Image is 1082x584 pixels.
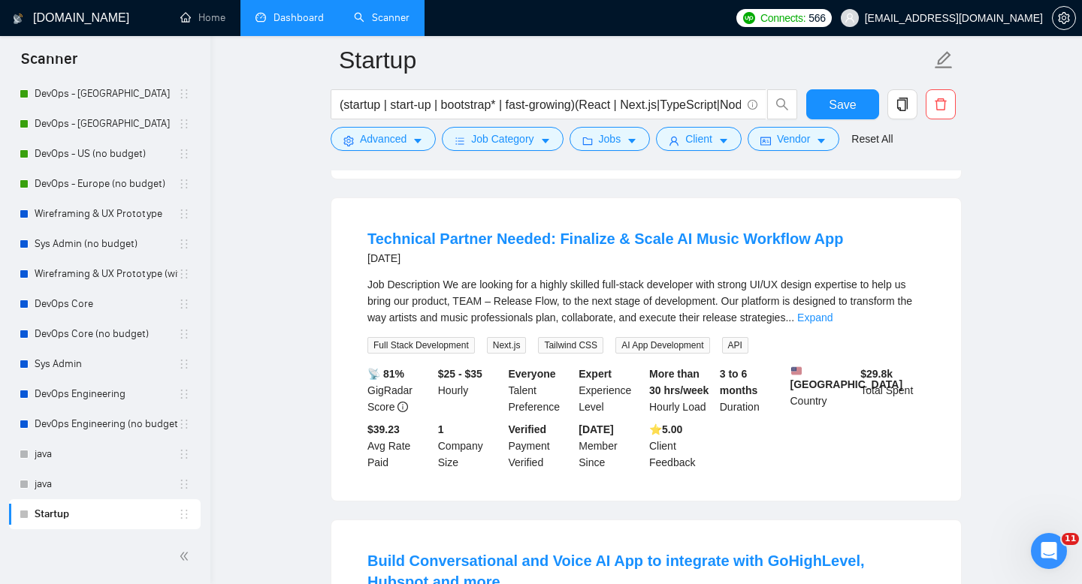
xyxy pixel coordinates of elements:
[442,127,563,151] button: barsJob Categorycaret-down
[178,118,190,130] span: holder
[509,423,547,435] b: Verified
[656,127,742,151] button: userClientcaret-down
[343,135,354,146] span: setting
[9,409,201,439] li: DevOps Engineering (no budget)
[9,379,201,409] li: DevOps Engineering
[649,423,682,435] b: ⭐️ 5.00
[471,131,533,147] span: Job Category
[627,135,637,146] span: caret-down
[806,89,879,119] button: Save
[35,499,178,529] a: Startup
[367,230,843,247] a: Technical Partner Needed: Finalize & Scale AI Music Workflow App
[9,79,201,109] li: DevOps - US
[367,368,404,380] b: 📡 81%
[35,319,178,349] a: DevOps Core (no budget)
[364,366,435,415] div: GigRadar Score
[35,169,178,199] a: DevOps - Europe (no budget)
[685,131,712,147] span: Client
[506,421,576,471] div: Payment Verified
[9,439,201,469] li: java
[178,328,190,340] span: holder
[178,418,190,430] span: holder
[579,423,613,435] b: [DATE]
[1031,533,1067,569] iframe: Intercom live chat
[413,135,423,146] span: caret-down
[926,98,955,111] span: delete
[718,135,729,146] span: caret-down
[506,366,576,415] div: Talent Preference
[1053,12,1075,24] span: setting
[599,131,621,147] span: Jobs
[570,127,651,151] button: folderJobscaret-down
[808,10,825,26] span: 566
[9,169,201,199] li: DevOps - Europe (no budget)
[35,139,178,169] a: DevOps - US (no budget)
[178,478,190,490] span: holder
[748,127,839,151] button: idcardVendorcaret-down
[178,508,190,520] span: holder
[435,421,506,471] div: Company Size
[9,199,201,229] li: Wireframing & UX Prototype
[35,259,178,289] a: Wireframing & UX Prototype (without budget)
[178,448,190,460] span: holder
[748,100,757,110] span: info-circle
[790,366,903,390] b: [GEOGRAPHIC_DATA]
[857,366,928,415] div: Total Spent
[367,337,475,354] span: Full Stack Development
[35,79,178,109] a: DevOps - [GEOGRAPHIC_DATA]
[845,13,855,23] span: user
[851,131,893,147] a: Reset All
[722,337,748,354] span: API
[178,88,190,100] span: holder
[367,249,843,267] div: [DATE]
[787,366,858,415] div: Country
[9,289,201,319] li: DevOps Core
[331,127,436,151] button: settingAdvancedcaret-down
[35,439,178,469] a: java
[455,135,465,146] span: bars
[615,337,709,354] span: AI App Development
[9,319,201,349] li: DevOps Core (no budget)
[178,208,190,220] span: holder
[720,368,758,396] b: 3 to 6 months
[178,268,190,280] span: holder
[354,11,410,24] a: searchScanner
[9,349,201,379] li: Sys Admin
[576,366,646,415] div: Experience Level
[9,229,201,259] li: Sys Admin (no budget)
[35,229,178,259] a: Sys Admin (no budget)
[360,131,407,147] span: Advanced
[255,11,324,24] a: dashboardDashboard
[367,423,400,435] b: $39.23
[9,48,89,80] span: Scanner
[178,238,190,250] span: holder
[717,366,787,415] div: Duration
[178,298,190,310] span: holder
[339,41,931,79] input: Scanner name...
[367,276,925,326] div: Job Description We are looking for a highly skilled full-stack developer with strong UI/UX design...
[768,98,796,111] span: search
[340,95,741,114] input: Search Freelance Jobs...
[582,135,593,146] span: folder
[438,368,482,380] b: $25 - $35
[487,337,527,354] span: Next.js
[576,421,646,471] div: Member Since
[649,368,709,396] b: More than 30 hrs/week
[669,135,679,146] span: user
[35,409,178,439] a: DevOps Engineering (no budget)
[364,421,435,471] div: Avg Rate Paid
[816,135,827,146] span: caret-down
[934,50,954,70] span: edit
[9,259,201,289] li: Wireframing & UX Prototype (without budget)
[777,131,810,147] span: Vendor
[35,199,178,229] a: Wireframing & UX Prototype
[646,366,717,415] div: Hourly Load
[35,349,178,379] a: Sys Admin
[178,388,190,400] span: holder
[35,469,178,499] a: java
[1062,533,1079,545] span: 11
[179,549,194,564] span: double-left
[1052,12,1076,24] a: setting
[435,366,506,415] div: Hourly
[178,358,190,370] span: holder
